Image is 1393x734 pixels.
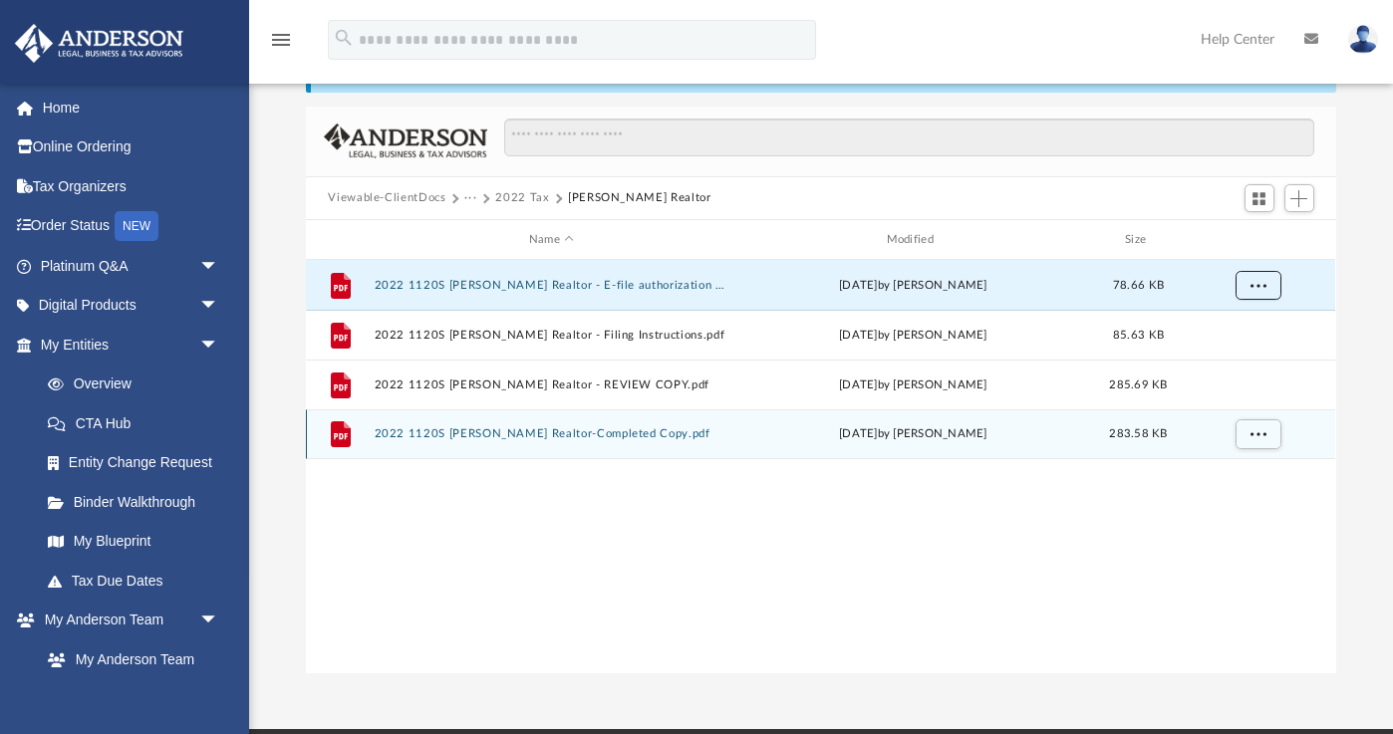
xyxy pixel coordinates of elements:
[115,211,158,241] div: NEW
[28,443,249,483] a: Entity Change Request
[14,601,239,640] a: My Anderson Teamarrow_drop_down
[28,639,229,679] a: My Anderson Team
[14,325,249,365] a: My Entitiesarrow_drop_down
[1236,271,1281,301] button: More options
[375,428,728,441] button: 2022 1120S [PERSON_NAME] Realtor-Completed Copy.pdf
[14,286,249,326] a: Digital Productsarrow_drop_down
[375,279,728,292] button: 2022 1120S [PERSON_NAME] Realtor - E-file authorization form- Please Sign.pdf
[14,246,249,286] a: Platinum Q&Aarrow_drop_down
[736,426,1090,444] div: [DATE] by [PERSON_NAME]
[333,27,355,49] i: search
[14,206,249,247] a: Order StatusNEW
[1099,231,1179,249] div: Size
[1284,184,1314,212] button: Add
[199,325,239,366] span: arrow_drop_down
[1236,420,1281,450] button: More options
[28,365,249,404] a: Overview
[1113,280,1164,291] span: 78.66 KB
[736,327,1090,345] div: [DATE] by [PERSON_NAME]
[504,119,1314,156] input: Search files and folders
[1110,379,1168,390] span: 285.69 KB
[328,189,445,207] button: Viewable-ClientDocs
[568,189,711,207] button: [PERSON_NAME] Realtor
[315,231,365,249] div: id
[28,482,249,522] a: Binder Walkthrough
[736,231,1090,249] div: Modified
[9,24,189,63] img: Anderson Advisors Platinum Portal
[14,166,249,206] a: Tax Organizers
[199,286,239,327] span: arrow_drop_down
[374,231,727,249] div: Name
[269,38,293,52] a: menu
[1113,330,1164,341] span: 85.63 KB
[1110,429,1168,440] span: 283.58 KB
[375,378,728,391] button: 2022 1120S [PERSON_NAME] Realtor - REVIEW COPY.pdf
[464,189,477,207] button: ···
[28,522,239,562] a: My Blueprint
[28,561,249,601] a: Tax Due Dates
[269,28,293,52] i: menu
[199,601,239,641] span: arrow_drop_down
[1245,184,1274,212] button: Switch to Grid View
[736,376,1090,394] div: [DATE] by [PERSON_NAME]
[495,189,549,207] button: 2022 Tax
[28,403,249,443] a: CTA Hub
[1188,231,1327,249] div: id
[14,88,249,127] a: Home
[736,277,1090,295] div: [DATE] by [PERSON_NAME]
[199,246,239,287] span: arrow_drop_down
[14,127,249,167] a: Online Ordering
[375,329,728,342] button: 2022 1120S [PERSON_NAME] Realtor - Filing Instructions.pdf
[306,260,1335,673] div: grid
[1348,25,1378,54] img: User Pic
